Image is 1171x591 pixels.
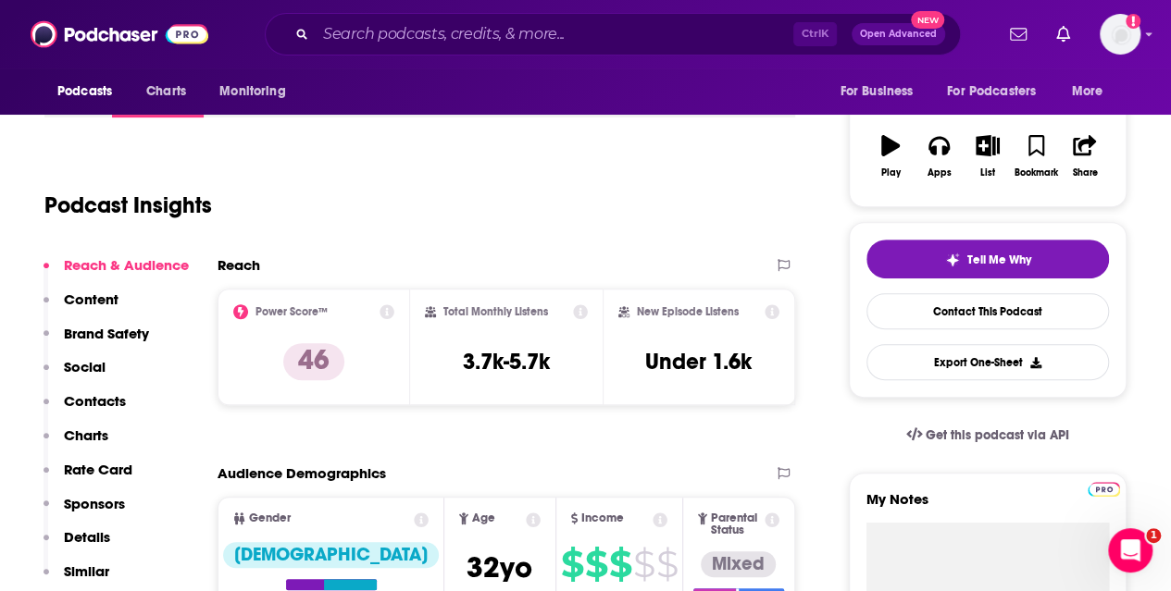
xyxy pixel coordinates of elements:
button: Share [1061,123,1109,190]
label: My Notes [866,490,1109,523]
h2: Audience Demographics [218,464,386,482]
h2: New Episode Listens [637,305,739,318]
button: Brand Safety [44,325,149,359]
a: Get this podcast via API [891,412,1084,458]
button: open menu [827,74,936,109]
img: Podchaser - Follow, Share and Rate Podcasts [31,17,208,52]
button: Play [866,123,915,190]
div: Bookmark [1015,167,1058,179]
button: List [964,123,1012,190]
span: Age [472,512,495,524]
button: Content [44,290,118,325]
h2: Power Score™ [255,305,328,318]
button: Contacts [44,392,126,426]
div: Play [881,167,901,179]
div: Mixed [701,551,776,577]
span: Charts [146,79,186,105]
a: Contact This Podcast [866,293,1109,329]
span: $ [656,549,678,579]
div: [DEMOGRAPHIC_DATA] [223,542,439,568]
p: Rate Card [64,461,132,478]
button: Open AdvancedNew [852,23,945,45]
button: Charts [44,426,108,461]
p: Reach & Audience [64,256,189,274]
span: New [911,11,944,29]
img: Podchaser Pro [1088,482,1120,497]
span: $ [561,549,583,579]
p: Charts [64,426,108,444]
button: open menu [935,74,1063,109]
div: Apps [928,167,952,179]
p: Content [64,290,118,308]
p: Social [64,358,106,376]
button: Rate Card [44,461,132,495]
a: Charts [134,74,197,109]
span: Ctrl K [793,22,837,46]
button: open menu [206,74,309,109]
span: Parental Status [711,512,762,536]
h2: Total Monthly Listens [443,305,548,318]
a: Show notifications dropdown [1003,18,1034,50]
h1: Podcast Insights [44,191,212,219]
a: Pro website [1088,479,1120,497]
svg: Add a profile image [1126,14,1140,29]
p: Similar [64,562,109,580]
span: Logged in as rpearson [1100,14,1140,55]
span: Open Advanced [860,30,937,39]
div: Search podcasts, credits, & more... [265,13,961,55]
iframe: Intercom live chat [1108,528,1152,573]
span: For Podcasters [947,79,1036,105]
button: Reach & Audience [44,256,189,290]
button: tell me why sparkleTell Me Why [866,240,1109,278]
h3: 3.7k-5.7k [463,348,550,376]
button: open menu [1059,74,1127,109]
p: 46 [283,343,344,380]
span: 1 [1146,528,1161,543]
h2: Reach [218,256,260,274]
p: Sponsors [64,495,125,512]
span: Podcasts [57,79,112,105]
button: Show profile menu [1100,14,1140,55]
span: For Business [840,79,913,105]
h3: Under 1.6k [645,348,752,376]
span: Monitoring [219,79,285,105]
span: $ [609,549,631,579]
a: Show notifications dropdown [1049,18,1078,50]
span: 32 yo [467,549,532,585]
button: Social [44,358,106,392]
p: Brand Safety [64,325,149,342]
span: $ [633,549,654,579]
span: $ [585,549,607,579]
input: Search podcasts, credits, & more... [316,19,793,49]
p: Details [64,528,110,546]
button: Details [44,528,110,562]
p: Contacts [64,392,126,410]
img: User Profile [1100,14,1140,55]
img: tell me why sparkle [945,252,960,267]
button: Bookmark [1012,123,1060,190]
div: List [980,167,995,179]
span: Get this podcast via API [926,427,1069,443]
span: Income [581,512,624,524]
button: Apps [915,123,963,190]
button: Sponsors [44,495,125,529]
button: Export One-Sheet [866,344,1109,380]
div: Share [1072,167,1097,179]
span: Tell Me Why [967,252,1031,267]
button: open menu [44,74,136,109]
span: More [1072,79,1103,105]
span: Gender [249,512,291,524]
